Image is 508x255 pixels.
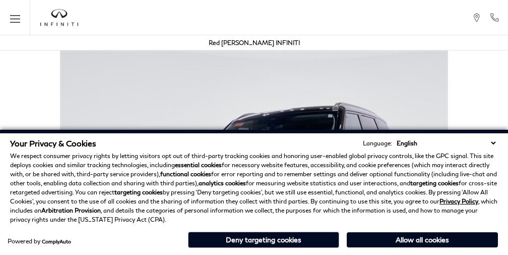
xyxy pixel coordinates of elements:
[175,161,222,169] strong: essential cookies
[40,9,78,26] img: INFINITI
[42,238,71,244] a: ComplyAuto
[188,232,339,248] button: Deny targeting cookies
[41,207,101,214] strong: Arbitration Provision
[8,238,71,244] div: Powered by
[347,232,498,247] button: Allow all cookies
[160,170,211,178] strong: functional cookies
[394,138,498,148] select: Language Select
[209,39,300,46] a: Red [PERSON_NAME] INFINITI
[10,138,96,148] span: Your Privacy & Cookies
[363,140,392,146] div: Language:
[10,151,498,224] p: We respect consumer privacy rights by letting visitors opt out of third-party tracking cookies an...
[439,197,478,205] a: Privacy Policy
[410,179,459,187] strong: targeting cookies
[114,188,163,196] strong: targeting cookies
[199,179,246,187] strong: analytics cookies
[40,9,78,26] a: infiniti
